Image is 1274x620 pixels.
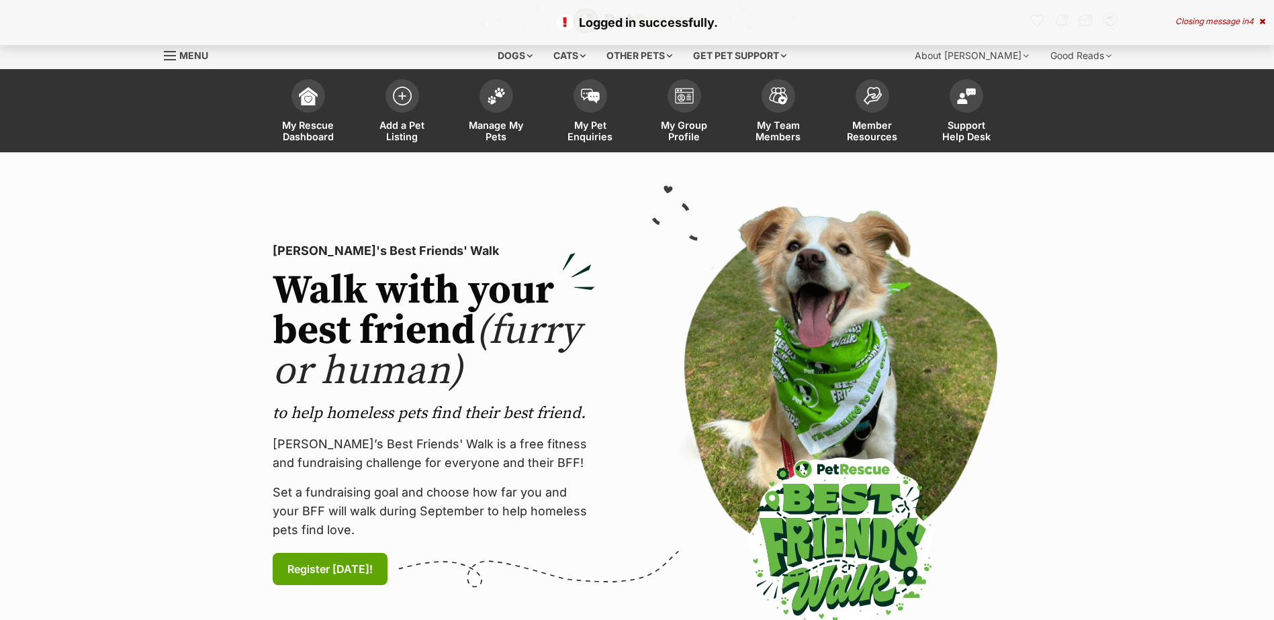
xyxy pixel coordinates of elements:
[273,553,388,585] a: Register [DATE]!
[654,119,715,142] span: My Group Profile
[905,42,1038,69] div: About [PERSON_NAME]
[273,435,595,472] p: [PERSON_NAME]’s Best Friends' Walk is a free fitness and fundraising challenge for everyone and t...
[449,72,543,152] a: Manage My Pets
[675,88,694,104] img: group-profile-icon-3fa3cf56718a62981997c0bc7e787c4b2cf8bcc04b72c1350f741eb67cf2f40e.svg
[597,42,682,69] div: Other pets
[581,89,600,103] img: pet-enquiries-icon-7e3ad2cf08bfb03b45e93fb7055b45f3efa6380592205ae92323e6603595dc1f.svg
[488,42,542,69] div: Dogs
[543,72,637,152] a: My Pet Enquiries
[825,72,919,152] a: Member Resources
[936,119,997,142] span: Support Help Desk
[748,119,809,142] span: My Team Members
[287,561,373,577] span: Register [DATE]!
[273,306,581,397] span: (furry or human)
[957,88,976,104] img: help-desk-icon-fdf02630f3aa405de69fd3d07c3f3aa587a6932b1a1747fa1d2bba05be0121f9.svg
[560,119,621,142] span: My Pet Enquiries
[355,72,449,152] a: Add a Pet Listing
[544,42,595,69] div: Cats
[261,72,355,152] a: My Rescue Dashboard
[1041,42,1121,69] div: Good Reads
[278,119,338,142] span: My Rescue Dashboard
[372,119,433,142] span: Add a Pet Listing
[273,242,595,260] p: [PERSON_NAME]'s Best Friends' Walk
[273,403,595,424] p: to help homeless pets find their best friend.
[731,72,825,152] a: My Team Members
[179,50,208,61] span: Menu
[919,72,1013,152] a: Support Help Desk
[863,87,882,105] img: member-resources-icon-8e73f808a243e03378d46382f2149f9095a855e16c252ad45f914b54edf8863c.svg
[637,72,731,152] a: My Group Profile
[466,119,527,142] span: Manage My Pets
[273,483,595,539] p: Set a fundraising goal and choose how far you and your BFF will walk during September to help hom...
[273,271,595,392] h2: Walk with your best friend
[299,87,318,105] img: dashboard-icon-eb2f2d2d3e046f16d808141f083e7271f6b2e854fb5c12c21221c1fb7104beca.svg
[684,42,796,69] div: Get pet support
[487,87,506,105] img: manage-my-pets-icon-02211641906a0b7f246fdf0571729dbe1e7629f14944591b6c1af311fb30b64b.svg
[769,87,788,105] img: team-members-icon-5396bd8760b3fe7c0b43da4ab00e1e3bb1a5d9ba89233759b79545d2d3fc5d0d.svg
[393,87,412,105] img: add-pet-listing-icon-0afa8454b4691262ce3f59096e99ab1cd57d4a30225e0717b998d2c9b9846f56.svg
[842,119,903,142] span: Member Resources
[164,42,218,66] a: Menu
